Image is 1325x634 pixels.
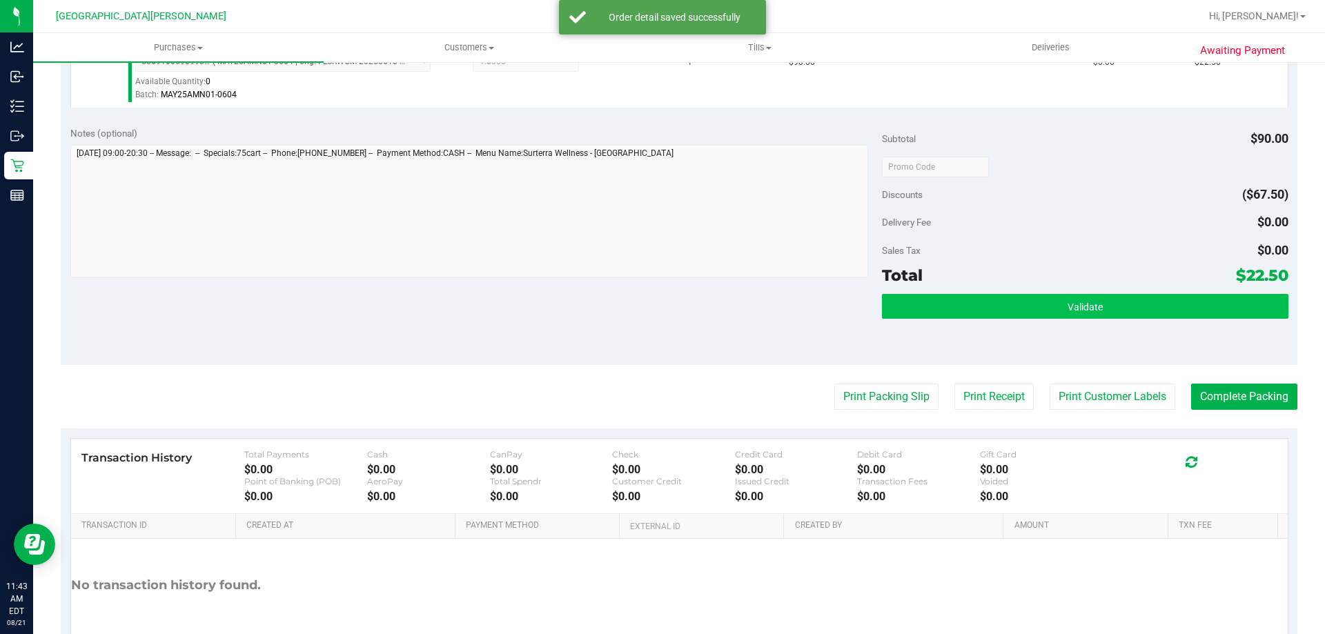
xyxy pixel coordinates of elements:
[324,33,614,62] a: Customers
[1013,41,1088,54] span: Deliveries
[10,99,24,113] inline-svg: Inventory
[1014,520,1163,531] a: Amount
[795,520,998,531] a: Created By
[980,476,1103,486] div: Voided
[490,463,613,476] div: $0.00
[56,10,226,22] span: [GEOGRAPHIC_DATA][PERSON_NAME]
[612,463,735,476] div: $0.00
[615,41,904,54] span: Tills
[882,217,931,228] span: Delivery Fee
[735,476,858,486] div: Issued Credit
[882,133,916,144] span: Subtotal
[619,514,783,539] th: External ID
[593,10,756,24] div: Order detail saved successfully
[882,245,921,256] span: Sales Tax
[10,40,24,54] inline-svg: Analytics
[612,449,735,459] div: Check
[857,490,980,503] div: $0.00
[14,524,55,565] iframe: Resource center
[367,463,490,476] div: $0.00
[6,580,27,617] p: 11:43 AM EDT
[954,384,1034,410] button: Print Receipt
[1242,187,1288,201] span: ($67.50)
[980,449,1103,459] div: Gift Card
[980,490,1103,503] div: $0.00
[612,476,735,486] div: Customer Credit
[10,188,24,202] inline-svg: Reports
[882,182,923,207] span: Discounts
[1250,131,1288,146] span: $90.00
[614,33,905,62] a: Tills
[244,476,367,486] div: Point of Banking (POB)
[1209,10,1299,21] span: Hi, [PERSON_NAME]!
[367,490,490,503] div: $0.00
[6,617,27,628] p: 08/21
[244,490,367,503] div: $0.00
[10,159,24,172] inline-svg: Retail
[1068,301,1103,313] span: Validate
[1236,266,1288,285] span: $22.50
[33,41,324,54] span: Purchases
[980,463,1103,476] div: $0.00
[882,266,923,285] span: Total
[206,77,210,86] span: 0
[70,128,137,139] span: Notes (optional)
[834,384,939,410] button: Print Packing Slip
[246,520,449,531] a: Created At
[1257,215,1288,229] span: $0.00
[1200,43,1285,59] span: Awaiting Payment
[612,490,735,503] div: $0.00
[367,476,490,486] div: AeroPay
[244,449,367,459] div: Total Payments
[882,157,989,177] input: Promo Code
[161,90,237,99] span: MAY25AMN01-0604
[135,90,159,99] span: Batch:
[857,476,980,486] div: Transaction Fees
[1257,243,1288,257] span: $0.00
[10,70,24,83] inline-svg: Inbound
[735,490,858,503] div: $0.00
[1179,520,1272,531] a: Txn Fee
[244,463,367,476] div: $0.00
[735,449,858,459] div: Credit Card
[466,520,614,531] a: Payment Method
[905,33,1196,62] a: Deliveries
[735,463,858,476] div: $0.00
[81,520,230,531] a: Transaction ID
[857,449,980,459] div: Debit Card
[324,41,614,54] span: Customers
[857,463,980,476] div: $0.00
[367,449,490,459] div: Cash
[490,490,613,503] div: $0.00
[1191,384,1297,410] button: Complete Packing
[882,294,1288,319] button: Validate
[490,449,613,459] div: CanPay
[1050,384,1175,410] button: Print Customer Labels
[71,539,261,632] div: No transaction history found.
[135,72,446,99] div: Available Quantity:
[10,129,24,143] inline-svg: Outbound
[33,33,324,62] a: Purchases
[490,476,613,486] div: Total Spendr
